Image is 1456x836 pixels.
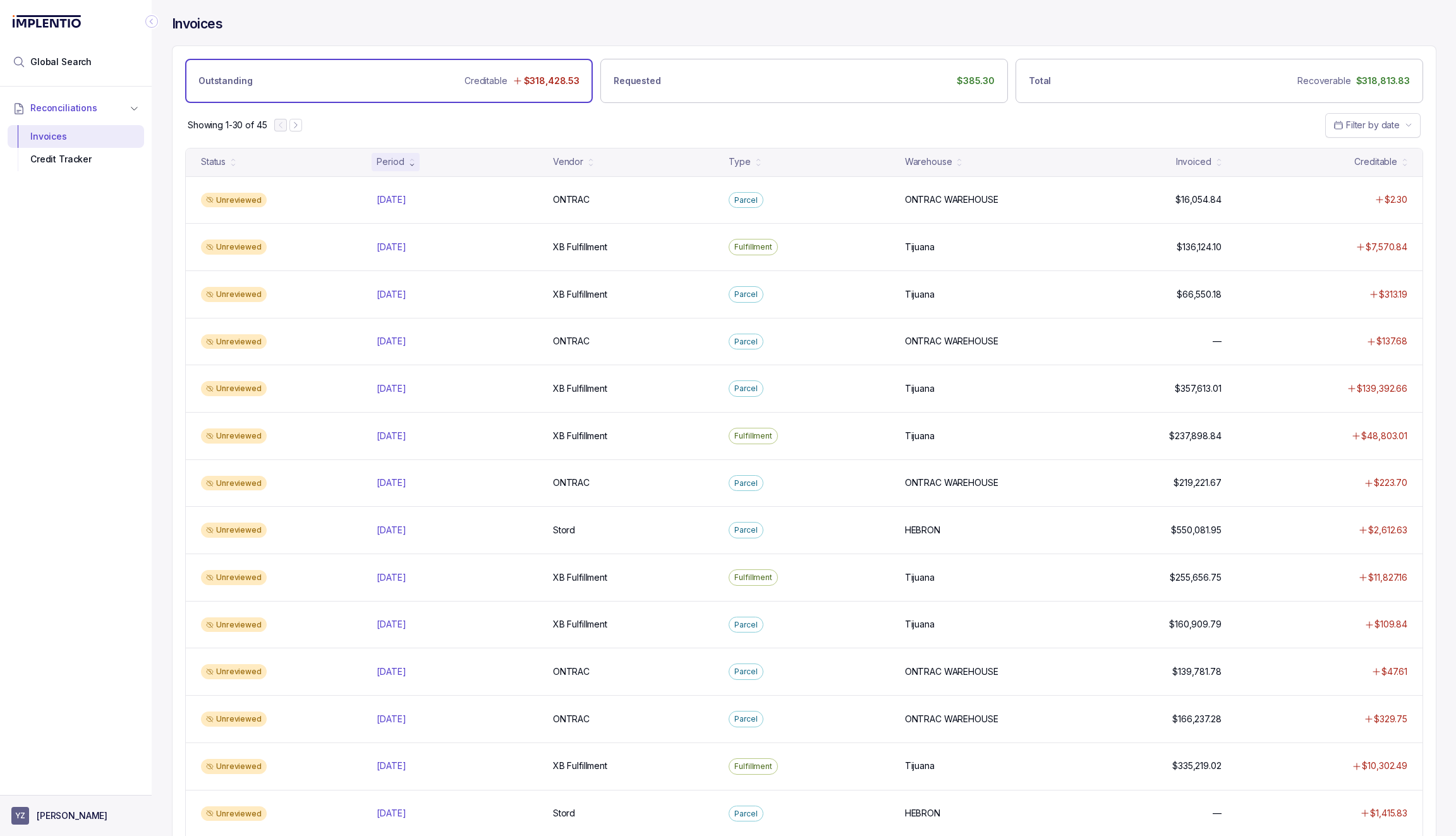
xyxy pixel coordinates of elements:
[11,807,29,825] span: User initials
[734,336,757,348] p: Parcel
[201,428,267,444] div: Unreviewed
[734,760,772,773] p: Fulfillment
[553,618,607,631] p: XB Fulfillment
[1368,524,1407,536] p: $2,612.63
[734,619,757,631] p: Parcel
[734,713,757,725] p: Parcel
[734,288,757,301] p: Parcel
[377,382,406,395] p: [DATE]
[464,75,507,87] p: Creditable
[905,241,935,253] p: Tijuana
[201,193,267,208] div: Unreviewed
[1374,476,1407,489] p: $223.70
[553,524,575,536] p: Stord
[524,75,579,87] p: $318,428.53
[201,523,267,538] div: Unreviewed
[905,288,935,301] p: Tijuana
[201,712,267,727] div: Unreviewed
[1385,193,1407,206] p: $2.30
[905,760,935,772] p: Tijuana
[377,335,406,348] p: [DATE]
[553,288,607,301] p: XB Fulfillment
[37,809,107,822] p: [PERSON_NAME]
[11,807,140,825] button: User initials[PERSON_NAME]
[201,570,267,585] div: Unreviewed
[1368,571,1407,584] p: $11,827.16
[377,618,406,631] p: [DATE]
[198,75,252,87] p: Outstanding
[905,524,940,536] p: HEBRON
[1361,430,1407,442] p: $48,803.01
[201,287,267,302] div: Unreviewed
[905,713,998,725] p: ONTRAC WAREHOUSE
[553,241,607,253] p: XB Fulfillment
[734,571,772,584] p: Fulfillment
[1381,665,1407,678] p: $47.61
[905,382,935,395] p: Tijuana
[1333,119,1400,131] search: Date Range Picker
[905,618,935,631] p: Tijuana
[377,155,404,168] div: Period
[201,617,267,633] div: Unreviewed
[1171,524,1221,536] p: $550,081.95
[734,241,772,253] p: Fulfillment
[1366,241,1407,253] p: $7,570.84
[377,807,406,820] p: [DATE]
[734,430,772,442] p: Fulfillment
[905,155,952,168] div: Warehouse
[1374,713,1407,725] p: $329.75
[905,571,935,584] p: Tijuana
[201,239,267,255] div: Unreviewed
[8,94,144,122] button: Reconciliations
[553,807,575,820] p: Stord
[553,665,590,678] p: ONTRAC
[1175,193,1222,206] p: $16,054.84
[1177,288,1222,301] p: $66,550.18
[30,102,97,114] span: Reconciliations
[30,56,92,68] span: Global Search
[377,713,406,725] p: [DATE]
[553,335,590,348] p: ONTRAC
[734,524,757,536] p: Parcel
[905,807,940,820] p: HEBRON
[18,148,134,171] div: Credit Tracker
[1176,155,1211,168] div: Invoiced
[144,14,159,29] div: Collapse Icon
[1172,760,1221,772] p: $335,219.02
[734,665,757,678] p: Parcel
[734,194,757,207] p: Parcel
[553,382,607,395] p: XB Fulfillment
[377,288,406,301] p: [DATE]
[1357,382,1407,395] p: $139,392.66
[905,476,998,489] p: ONTRAC WAREHOUSE
[1356,75,1410,87] p: $318,813.83
[377,430,406,442] p: [DATE]
[1297,75,1350,87] p: Recoverable
[201,759,267,774] div: Unreviewed
[18,125,134,148] div: Invoices
[734,382,757,395] p: Parcel
[553,571,607,584] p: XB Fulfillment
[1029,75,1051,87] p: Total
[734,477,757,490] p: Parcel
[201,334,267,349] div: Unreviewed
[377,476,406,489] p: [DATE]
[553,713,590,725] p: ONTRAC
[8,123,144,174] div: Reconciliations
[1174,476,1221,489] p: $219,221.67
[1362,760,1407,772] p: $10,302.49
[201,381,267,396] div: Unreviewed
[377,524,406,536] p: [DATE]
[377,665,406,678] p: [DATE]
[1172,665,1221,678] p: $139,781.78
[553,155,583,168] div: Vendor
[188,119,267,131] p: Showing 1-30 of 45
[188,119,267,131] div: Remaining page entries
[1354,155,1397,168] div: Creditable
[377,193,406,206] p: [DATE]
[172,15,222,33] h4: Invoices
[377,241,406,253] p: [DATE]
[553,760,607,772] p: XB Fulfillment
[905,430,935,442] p: Tijuana
[957,75,995,87] p: $385.30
